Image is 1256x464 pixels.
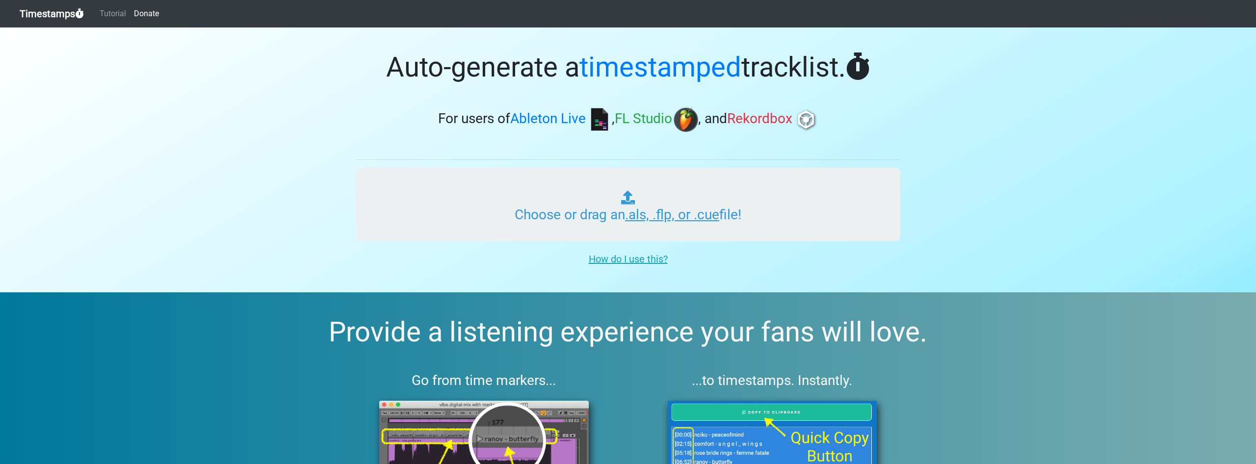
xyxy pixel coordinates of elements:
[510,111,586,127] span: Ableton Live
[727,111,792,127] span: Rekordbox
[96,4,130,24] a: Tutorial
[579,51,741,83] span: timestamped
[589,253,668,265] u: How do I use this?
[24,316,1232,349] h2: Provide a listening experience your fans will love.
[356,372,612,389] h3: Go from time markers...
[615,111,672,127] span: FL Studio
[20,4,84,24] a: Timestamps
[587,107,612,132] img: ableton.png
[674,107,698,132] img: fl.png
[794,107,818,132] img: rb.png
[356,51,900,84] h1: Auto-generate a tracklist.
[356,107,900,132] h3: For users of , , and
[644,372,901,389] h3: ...to timestamps. Instantly.
[130,4,163,24] a: Donate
